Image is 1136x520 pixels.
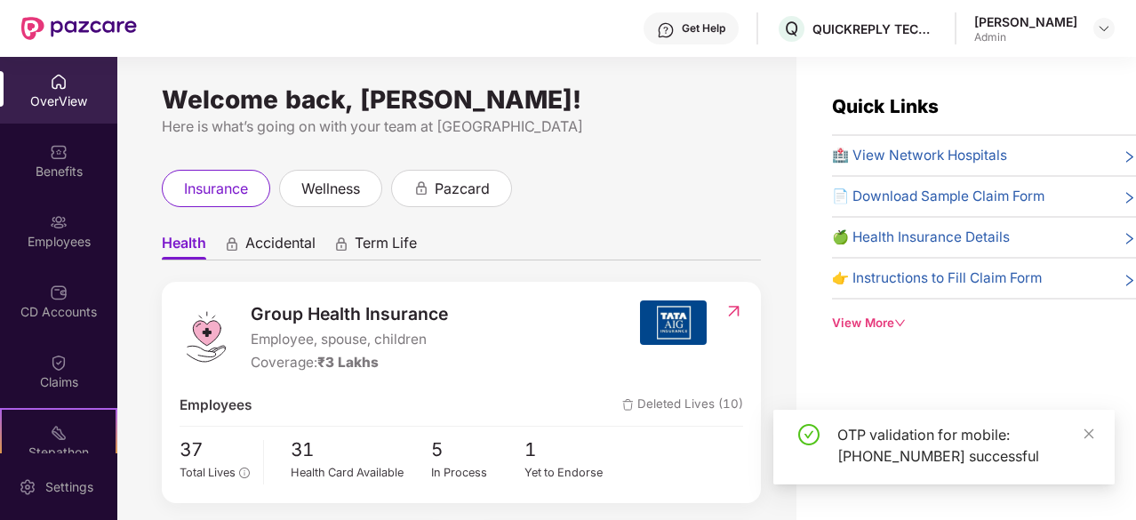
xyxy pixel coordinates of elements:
[435,178,490,200] span: pazcard
[832,227,1010,248] span: 🍏 Health Insurance Details
[180,395,252,416] span: Employees
[2,444,116,461] div: Stepathon
[40,478,99,496] div: Settings
[724,302,743,320] img: RedirectIcon
[180,466,236,479] span: Total Lives
[1123,148,1136,166] span: right
[431,436,525,465] span: 5
[50,73,68,91] img: svg+xml;base64,PHN2ZyBpZD0iSG9tZSIgeG1sbnM9Imh0dHA6Ly93d3cudzMub3JnLzIwMDAvc3ZnIiB3aWR0aD0iMjAiIG...
[291,436,431,465] span: 31
[180,436,250,465] span: 37
[180,310,233,364] img: logo
[162,92,761,107] div: Welcome back, [PERSON_NAME]!
[413,180,429,196] div: animation
[50,284,68,301] img: svg+xml;base64,PHN2ZyBpZD0iQ0RfQWNjb3VudHMiIGRhdGEtbmFtZT0iQ0QgQWNjb3VudHMiIHhtbG5zPSJodHRwOi8vd3...
[245,234,316,260] span: Accidental
[19,478,36,496] img: svg+xml;base64,PHN2ZyBpZD0iU2V0dGluZy0yMHgyMCIgeG1sbnM9Imh0dHA6Ly93d3cudzMub3JnLzIwMDAvc3ZnIiB3aW...
[682,21,725,36] div: Get Help
[50,213,68,231] img: svg+xml;base64,PHN2ZyBpZD0iRW1wbG95ZWVzIiB4bWxucz0iaHR0cDovL3d3dy53My5vcmcvMjAwMC9zdmciIHdpZHRoPS...
[1123,271,1136,289] span: right
[832,314,1136,332] div: View More
[50,424,68,442] img: svg+xml;base64,PHN2ZyB4bWxucz0iaHR0cDovL3d3dy53My5vcmcvMjAwMC9zdmciIHdpZHRoPSIyMSIgaGVpZ2h0PSIyMC...
[1083,428,1095,440] span: close
[251,352,448,373] div: Coverage:
[622,395,743,416] span: Deleted Lives (10)
[291,464,431,482] div: Health Card Available
[1123,230,1136,248] span: right
[657,21,675,39] img: svg+xml;base64,PHN2ZyBpZD0iSGVscC0zMngzMiIgeG1sbnM9Imh0dHA6Ly93d3cudzMub3JnLzIwMDAvc3ZnIiB3aWR0aD...
[355,234,417,260] span: Term Life
[1097,21,1111,36] img: svg+xml;base64,PHN2ZyBpZD0iRHJvcGRvd24tMzJ4MzIiIHhtbG5zPSJodHRwOi8vd3d3LnczLm9yZy8yMDAwL3N2ZyIgd2...
[798,424,820,445] span: check-circle
[239,468,249,477] span: info-circle
[50,354,68,372] img: svg+xml;base64,PHN2ZyBpZD0iQ2xhaW0iIHhtbG5zPSJodHRwOi8vd3d3LnczLm9yZy8yMDAwL3N2ZyIgd2lkdGg9IjIwIi...
[974,30,1077,44] div: Admin
[640,300,707,345] img: insurerIcon
[431,464,525,482] div: In Process
[524,436,619,465] span: 1
[224,236,240,252] div: animation
[832,186,1044,207] span: 📄 Download Sample Claim Form
[162,234,206,260] span: Health
[333,236,349,252] div: animation
[832,95,939,117] span: Quick Links
[832,145,1007,166] span: 🏥 View Network Hospitals
[832,268,1042,289] span: 👉 Instructions to Fill Claim Form
[21,17,137,40] img: New Pazcare Logo
[50,143,68,161] img: svg+xml;base64,PHN2ZyBpZD0iQmVuZWZpdHMiIHhtbG5zPSJodHRwOi8vd3d3LnczLm9yZy8yMDAwL3N2ZyIgd2lkdGg9Ij...
[251,300,448,327] span: Group Health Insurance
[317,354,379,371] span: ₹3 Lakhs
[162,116,761,138] div: Here is what’s going on with your team at [GEOGRAPHIC_DATA]
[812,20,937,37] div: QUICKREPLY TECHNOLOGIES INDIA PRIVATE LIMITED
[837,424,1093,467] div: OTP validation for mobile: [PHONE_NUMBER] successful
[251,329,448,350] span: Employee, spouse, children
[894,317,906,329] span: down
[301,178,360,200] span: wellness
[974,13,1077,30] div: [PERSON_NAME]
[184,178,248,200] span: insurance
[524,464,619,482] div: Yet to Endorse
[785,18,798,39] span: Q
[1123,189,1136,207] span: right
[622,399,634,411] img: deleteIcon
